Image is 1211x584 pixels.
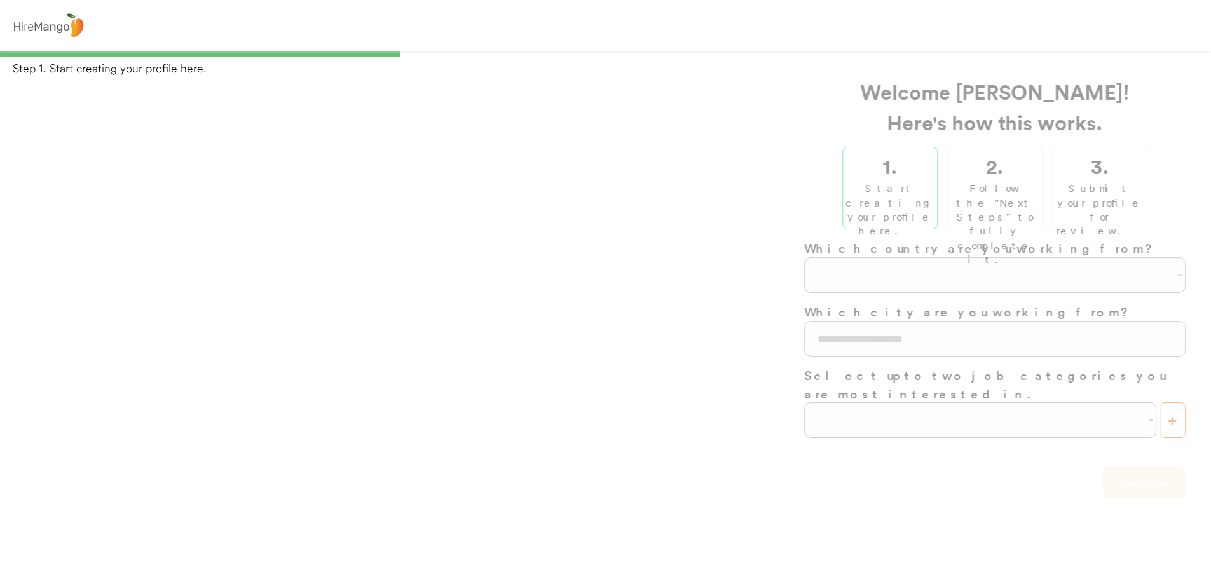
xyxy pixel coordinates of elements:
div: Start creating your profile here. [845,181,934,238]
button: + [1160,402,1186,438]
h2: 1. [882,151,897,181]
h2: Welcome [PERSON_NAME]! Here's how this works. [804,76,1186,137]
img: logo%20-%20hiremango%20gray.png [10,11,87,41]
div: Submit your profile for review. [1056,181,1144,238]
h3: Which country are you working from? [804,239,1186,257]
div: Follow the "Next Steps" to fully complete it. [951,181,1039,266]
h3: Which city are you working from? [804,302,1186,321]
div: 33% [3,51,1208,57]
h2: 2. [986,151,1003,181]
h3: Select up to two job categories you are most interested in. [804,366,1186,402]
button: Continue [1103,466,1186,498]
div: Step 1. Start creating your profile here. [13,60,1211,76]
h2: 3. [1091,151,1109,181]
